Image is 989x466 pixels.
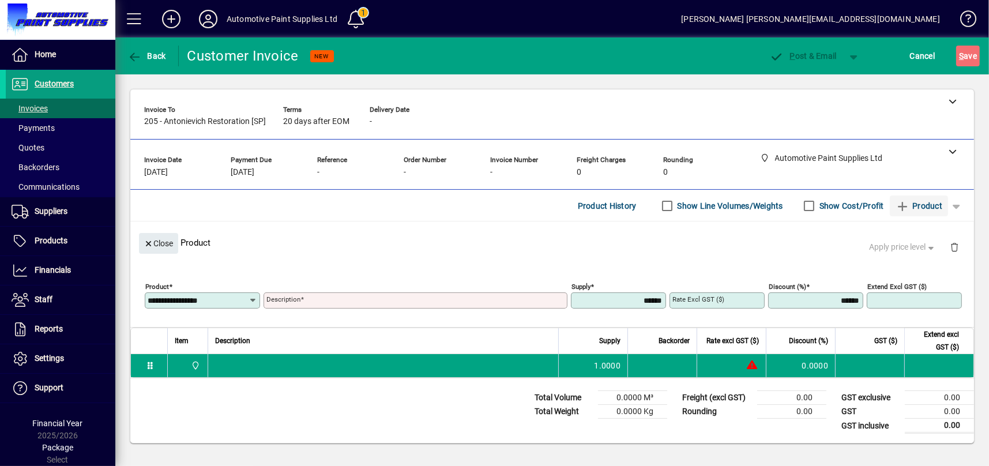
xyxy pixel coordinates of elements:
span: Backorder [659,335,690,347]
span: Customers [35,79,74,88]
button: Close [139,233,178,254]
span: Quotes [12,143,44,152]
span: ost & Email [770,51,837,61]
a: Staff [6,285,115,314]
span: P [790,51,795,61]
span: Suppliers [35,206,67,216]
span: Rate excl GST ($) [706,335,759,347]
button: Add [153,9,190,29]
app-page-header-button: Back [115,46,179,66]
a: Quotes [6,138,115,157]
span: - [317,168,319,177]
span: Discount (%) [789,335,828,347]
td: 0.00 [757,391,826,405]
a: Payments [6,118,115,138]
td: 0.00 [905,391,974,405]
div: Product [130,221,974,264]
button: Profile [190,9,227,29]
td: 0.0000 M³ [598,391,667,405]
td: 0.00 [905,405,974,419]
span: Apply price level [870,241,937,253]
a: Reports [6,315,115,344]
button: Cancel [907,46,938,66]
a: Knowledge Base [952,2,975,40]
a: Financials [6,256,115,285]
button: Save [956,46,980,66]
label: Show Line Volumes/Weights [675,200,783,212]
a: Backorders [6,157,115,177]
button: Back [125,46,169,66]
span: Staff [35,295,52,304]
span: Cancel [910,47,935,65]
mat-label: Description [266,295,300,303]
span: 0 [663,168,668,177]
mat-label: Extend excl GST ($) [867,283,927,291]
app-page-header-button: Close [136,238,181,248]
button: Product History [573,196,641,216]
span: NEW [315,52,329,60]
span: 0 [577,168,581,177]
span: [DATE] [231,168,254,177]
span: Package [42,443,73,452]
a: Settings [6,344,115,373]
span: - [490,168,492,177]
a: Communications [6,177,115,197]
mat-label: Rate excl GST ($) [672,295,724,303]
span: Financial Year [33,419,83,428]
span: 20 days after EOM [283,117,349,126]
a: Invoices [6,99,115,118]
label: Show Cost/Profit [817,200,884,212]
mat-label: Discount (%) [769,283,806,291]
span: Communications [12,182,80,191]
span: Extend excl GST ($) [912,328,959,354]
span: Backorders [12,163,59,172]
span: Products [35,236,67,245]
td: Total Volume [529,391,598,405]
span: ave [959,47,977,65]
div: [PERSON_NAME] [PERSON_NAME][EMAIL_ADDRESS][DOMAIN_NAME] [681,10,940,28]
td: 0.0000 Kg [598,405,667,419]
span: Support [35,383,63,392]
a: Products [6,227,115,255]
td: 0.0000 [766,354,835,377]
td: Rounding [676,405,757,419]
app-page-header-button: Delete [941,242,968,252]
div: Automotive Paint Supplies Ltd [227,10,337,28]
mat-label: Product [145,283,169,291]
span: Reports [35,324,63,333]
span: Product History [578,197,637,215]
span: Close [144,234,174,253]
span: - [370,117,372,126]
span: - [404,168,406,177]
span: 205 - Antonievich Restoration [SP] [144,117,266,126]
a: Home [6,40,115,69]
span: Supply [599,335,621,347]
button: Delete [941,233,968,261]
td: Total Weight [529,405,598,419]
a: Suppliers [6,197,115,226]
button: Apply price level [865,237,941,258]
span: Financials [35,265,71,275]
span: GST ($) [874,335,897,347]
mat-label: Supply [571,283,591,291]
div: Customer Invoice [187,47,299,65]
span: Settings [35,354,64,363]
span: Home [35,50,56,59]
span: S [959,51,964,61]
span: Invoices [12,104,48,113]
td: GST inclusive [836,419,905,433]
span: 1.0000 [595,360,621,371]
td: 0.00 [905,419,974,433]
span: Payments [12,123,55,133]
td: GST [836,405,905,419]
span: Automotive Paint Supplies Ltd [188,359,201,372]
a: Support [6,374,115,403]
span: Back [127,51,166,61]
td: 0.00 [757,405,826,419]
td: Freight (excl GST) [676,391,757,405]
td: GST exclusive [836,391,905,405]
span: [DATE] [144,168,168,177]
button: Post & Email [764,46,843,66]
